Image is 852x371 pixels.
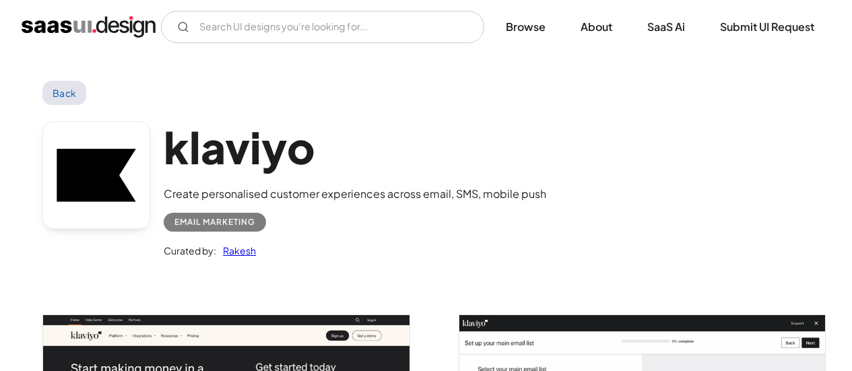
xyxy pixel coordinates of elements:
[164,121,546,173] h1: klaviyo
[704,12,830,42] a: Submit UI Request
[174,214,255,230] div: Email Marketing
[42,81,86,105] a: Back
[490,12,562,42] a: Browse
[164,242,216,259] div: Curated by:
[564,12,628,42] a: About
[631,12,701,42] a: SaaS Ai
[164,186,546,202] div: Create personalised customer experiences across email, SMS, mobile push
[216,242,256,259] a: Rakesh
[22,16,156,38] a: home
[161,11,484,43] form: Email Form
[161,11,484,43] input: Search UI designs you're looking for...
